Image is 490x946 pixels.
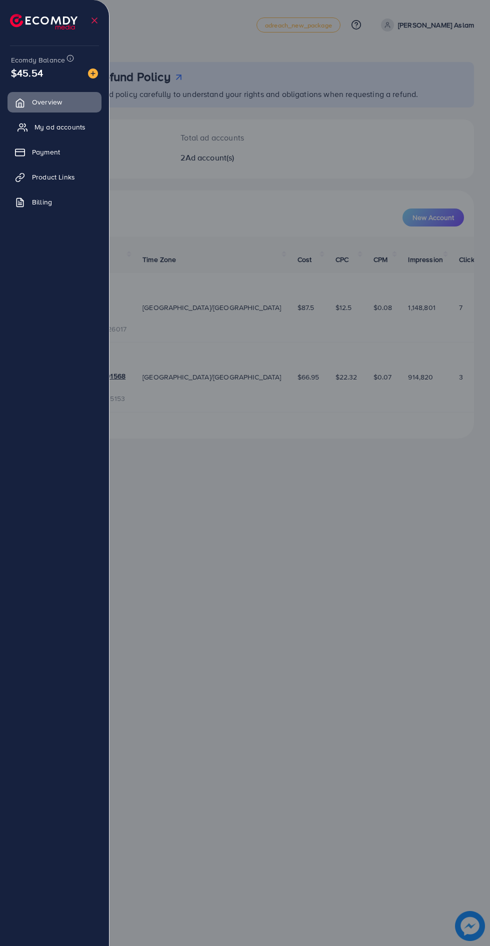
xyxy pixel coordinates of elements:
span: $45.54 [11,65,43,80]
span: Product Links [32,172,75,182]
a: Product Links [7,167,101,187]
a: Payment [7,142,101,162]
span: Overview [32,97,62,107]
img: image [88,68,98,78]
a: My ad accounts [7,117,101,137]
a: Billing [7,192,101,212]
img: logo [10,14,77,29]
span: Billing [32,197,52,207]
a: Overview [7,92,101,112]
span: Ecomdy Balance [11,55,65,65]
span: Payment [32,147,60,157]
span: My ad accounts [34,122,85,132]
